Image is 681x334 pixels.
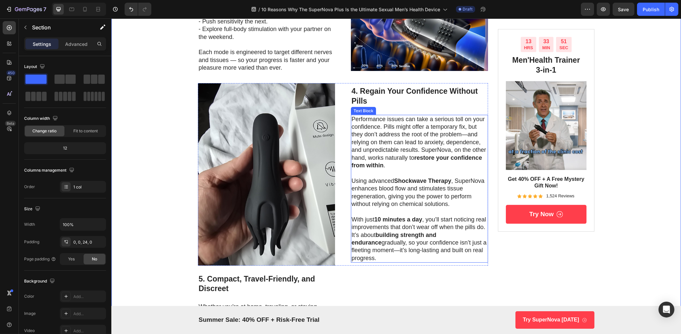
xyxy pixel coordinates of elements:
[240,136,371,150] strong: restore your confidence from within
[240,213,325,227] strong: building strength and endurance
[25,144,105,153] div: 12
[68,256,75,262] span: Yes
[448,20,457,27] div: 51
[395,36,475,57] h2: Men'Health Trainer 3-in-1
[240,97,376,151] p: Performance issues can take a serious toll on your confidence. Pills might offer a temporary fix,...
[24,221,35,227] div: Width
[411,298,468,305] p: Try SuperNova [DATE]
[24,205,42,214] div: Size
[33,41,51,48] p: Settings
[33,128,57,134] span: Change ratio
[24,239,39,245] div: Padding
[240,159,376,190] p: Using advanced , SuperNova enhances blood flow and stimulates tissue regeneration, giving you the...
[60,218,106,230] input: Auto
[283,159,340,166] strong: Shockwave Therapy
[73,184,104,190] div: 1 col
[413,27,422,32] p: HRS
[643,6,659,13] div: Publish
[6,70,16,76] div: 450
[73,311,104,317] div: Add...
[659,302,674,317] div: Open Intercom Messenger
[73,128,98,134] span: Fit to content
[431,20,439,27] div: 33
[5,121,16,126] div: Beta
[3,3,49,16] button: 7
[240,67,377,88] h3: 4. Regain Your Confidence Without Pills
[413,20,422,27] div: 13
[395,186,475,205] a: Try Now
[241,89,263,95] div: Text Block
[24,62,46,71] div: Layout
[24,256,56,262] div: Page padding
[435,175,463,181] p: 1,524 Reviews
[125,3,151,16] div: Undo/Redo
[24,311,36,317] div: Image
[258,6,260,13] span: /
[32,23,86,31] p: Section
[404,293,483,310] a: Try SuperNova [DATE]
[24,114,59,123] div: Column width
[418,192,442,200] p: Try Now
[24,184,35,190] div: Order
[111,18,681,334] iframe: To enrich screen reader interactions, please activate Accessibility in Grammarly extension settings
[73,328,104,334] div: Add...
[24,328,35,334] div: Video
[65,41,88,48] p: Advanced
[24,166,76,175] div: Columns management
[395,63,475,151] img: gempages_542299561549366518-df77d46d-4d6f-46db-b0b6-47d9e7e100a2.png
[73,239,104,245] div: 0, 0, 24, 0
[431,27,439,32] p: MIN
[637,3,665,16] button: Publish
[395,157,475,171] p: Get 40% OFF + A Free Mystery Gift Now!
[448,27,457,32] p: SEC
[463,6,473,12] span: Draft
[24,277,56,286] div: Background
[263,198,311,204] strong: 10 minutes a day
[43,5,46,13] p: 7
[261,6,440,13] span: 10 Reasons Why The SuperNova Plus Is the Ultimate Sexual Men’s Health Device
[87,255,224,276] h3: 5. Compact, Travel-Friendly, and Discreet
[618,7,629,12] span: Save
[92,256,97,262] span: No
[73,294,104,300] div: Add...
[87,65,224,247] img: 61NjsbRW+eL.jpg
[87,284,223,331] p: Whether you’re at home, traveling, or staying overnight somewhere, [PERSON_NAME]’s makes it easy ...
[87,7,223,22] p: - Explore full-body stimulation with your partner on the weekend.
[24,293,34,299] div: Color
[87,30,223,53] p: Each mode is engineered to target different nerves and tissues — so your progress is faster and y...
[613,3,634,16] button: Save
[240,197,376,244] p: With just , you’ll start noticing real improvements that don’t wear off when the pills do. It’s a...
